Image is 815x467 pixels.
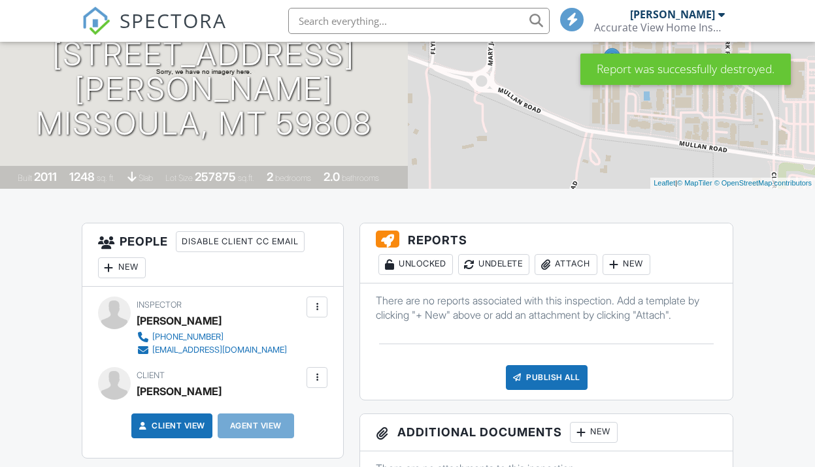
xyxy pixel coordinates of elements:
div: [PERSON_NAME] [137,381,222,401]
div: Report was successfully destroyed. [580,54,791,85]
span: bedrooms [275,173,311,183]
a: © OpenStreetMap contributors [714,179,812,187]
span: sq.ft. [238,173,254,183]
span: slab [139,173,153,183]
a: SPECTORA [82,18,227,45]
div: 2 [267,170,273,184]
h3: Additional Documents [360,414,733,451]
div: 2011 [34,170,57,184]
h3: Reports [360,223,733,283]
div: New [570,422,618,443]
img: The Best Home Inspection Software - Spectora [82,7,110,35]
span: Lot Size [165,173,193,183]
div: Undelete [458,254,529,275]
div: 257875 [195,170,236,184]
a: [PHONE_NUMBER] [137,330,287,344]
div: New [98,257,146,278]
h3: People [82,223,344,287]
a: Client View [136,419,205,432]
div: Disable Client CC Email [176,231,305,252]
p: There are no reports associated with this inspection. Add a template by clicking "+ New" above or... [376,293,717,323]
div: | [650,178,815,189]
div: 2.0 [324,170,340,184]
div: Accurate View Home Inspection LLC [594,21,725,34]
div: 1248 [69,170,95,184]
span: sq. ft. [97,173,115,183]
div: [EMAIL_ADDRESS][DOMAIN_NAME] [152,345,287,355]
input: Search everything... [288,8,550,34]
div: Attach [535,254,597,275]
div: [PERSON_NAME] [630,8,715,21]
h1: [STREET_ADDRESS][PERSON_NAME] Missoula, MT 59808 [21,37,387,140]
div: New [603,254,650,275]
span: SPECTORA [120,7,227,34]
div: Publish All [506,365,588,390]
span: bathrooms [342,173,379,183]
a: © MapTiler [677,179,712,187]
span: Inspector [137,300,182,310]
div: [PERSON_NAME] [137,311,222,330]
a: [EMAIL_ADDRESS][DOMAIN_NAME] [137,344,287,357]
span: Client [137,370,165,380]
span: Built [18,173,32,183]
a: Leaflet [654,179,675,187]
div: [PHONE_NUMBER] [152,332,224,342]
div: Unlocked [378,254,453,275]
